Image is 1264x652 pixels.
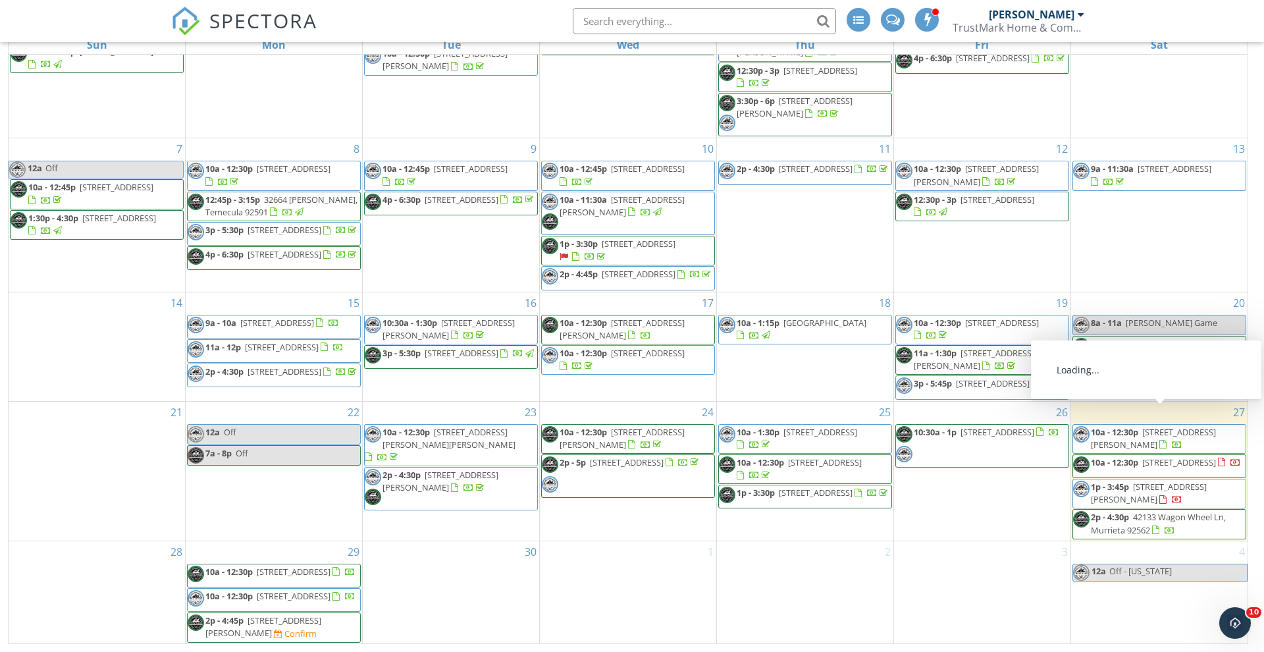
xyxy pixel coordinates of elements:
[893,401,1070,541] td: Go to September 26, 2025
[914,426,957,438] span: 10:30a - 1p
[716,138,893,292] td: Go to September 11, 2025
[1073,511,1090,528] img: profile_picture_02ii_copy.jpg
[188,248,204,265] img: profile_picture_02ii_copy.jpg
[382,469,498,493] a: 2p - 4:30p [STREET_ADDRESS][PERSON_NAME]
[10,179,184,209] a: 10a - 12:45p [STREET_ADDRESS]
[560,317,685,341] a: 10a - 12:30p [STREET_ADDRESS][PERSON_NAME]
[205,426,220,438] span: 12a
[542,426,558,443] img: profile_picture_02ii_copy.jpg
[956,52,1030,64] span: [STREET_ADDRESS]
[560,456,701,468] a: 2p - 5p [STREET_ADDRESS]
[718,454,892,484] a: 10a - 12:30p [STREET_ADDRESS]
[382,47,508,72] a: 10a - 12:30p [STREET_ADDRESS][PERSON_NAME]
[365,489,381,505] img: profile_picture_02ii_copy.jpg
[1073,338,1090,354] img: profile_picture_02ii_copy.jpg
[187,339,361,363] a: 11a - 12p [STREET_ADDRESS]
[914,347,1034,371] a: 11a - 1:30p [STREET_ADDRESS][PERSON_NAME]
[365,47,381,64] img: prnt_rs_file_02.jpeg
[914,317,961,329] span: 10a - 12:30p
[896,446,912,462] img: prnt_rs_file_02.jpeg
[1072,161,1246,190] a: 9a - 11:30a [STREET_ADDRESS]
[914,194,1034,218] a: 12:30p - 3p [STREET_ADDRESS]
[1072,336,1246,366] a: 10a - 12:30p [STREET_ADDRESS][PERSON_NAME]
[365,469,381,485] img: prnt_rs_file_02.jpeg
[1091,456,1138,468] span: 10a - 12:30p
[718,63,892,92] a: 12:30p - 3p [STREET_ADDRESS]
[27,161,43,178] span: 12a
[541,161,715,190] a: 10a - 12:45p [STREET_ADDRESS]
[1126,317,1217,329] span: [PERSON_NAME] Game
[783,317,866,329] span: [GEOGRAPHIC_DATA]
[602,238,675,250] span: [STREET_ADDRESS]
[719,487,735,503] img: profile_picture_02ii_copy.jpg
[719,115,735,131] img: prnt_rs_file_02.jpeg
[382,194,536,205] a: 4p - 6:30p [STREET_ADDRESS]
[11,181,27,198] img: profile_picture_02ii_copy.jpg
[914,163,1039,187] a: 10a - 12:30p [STREET_ADDRESS][PERSON_NAME]
[168,292,185,313] a: Go to September 14, 2025
[737,426,779,438] span: 10a - 1:30p
[737,426,857,450] a: 10a - 1:30p [STREET_ADDRESS]
[364,315,538,344] a: 10:30a - 1:30p [STREET_ADDRESS][PERSON_NAME]
[365,317,381,333] img: prnt_rs_file_02.jpeg
[590,456,664,468] span: [STREET_ADDRESS]
[560,163,607,175] span: 10a - 12:45p
[205,163,330,187] a: 10a - 12:30p [STREET_ADDRESS]
[171,18,317,45] a: SPECTORA
[1073,481,1090,497] img: prnt_rs_file_02.jpeg
[188,163,204,179] img: prnt_rs_file_02.jpeg
[205,163,253,175] span: 10a - 12:30p
[896,317,912,333] img: prnt_rs_file_02.jpeg
[914,163,961,175] span: 10a - 12:30p
[9,138,186,292] td: Go to September 7, 2025
[542,347,558,364] img: prnt_rs_file_02.jpeg
[205,224,244,236] span: 3p - 5:30p
[1230,138,1248,159] a: Go to September 13, 2025
[896,163,912,179] img: prnt_rs_file_02.jpeg
[186,292,363,401] td: Go to September 15, 2025
[737,163,890,175] a: 2p - 4:30p [STREET_ADDRESS]
[10,210,184,240] a: 1:30p - 4:30p [STREET_ADDRESS]
[716,401,893,541] td: Go to September 25, 2025
[188,447,204,464] img: profile_picture_02ii_copy.jpg
[914,194,957,205] span: 12:30p - 3p
[611,163,685,175] span: [STREET_ADDRESS]
[240,317,314,329] span: [STREET_ADDRESS]
[425,194,498,205] span: [STREET_ADDRESS]
[737,456,862,481] a: 10a - 12:30p [STREET_ADDRESS]
[364,467,538,510] a: 2p - 4:30p [STREET_ADDRESS][PERSON_NAME]
[540,292,717,401] td: Go to September 17, 2025
[205,366,359,377] a: 2p - 4:30p [STREET_ADDRESS]
[1073,163,1090,179] img: prnt_rs_file_02.jpeg
[188,426,204,443] img: prnt_rs_file_02.jpeg
[174,138,185,159] a: Go to September 7, 2025
[895,161,1069,190] a: 10a - 12:30p [STREET_ADDRESS][PERSON_NAME]
[914,426,1059,438] a: 10:30a - 1p [STREET_ADDRESS]
[560,317,685,341] span: [STREET_ADDRESS][PERSON_NAME]
[792,36,818,54] a: Thursday
[365,194,381,210] img: profile_picture_02ii_copy.jpg
[560,456,586,468] span: 2p - 5p
[9,161,26,178] img: prnt_rs_file_02.jpeg
[1091,481,1129,493] span: 1p - 3:45p
[382,317,437,329] span: 10:30a - 1:30p
[541,236,715,265] a: 1p - 3:30p [STREET_ADDRESS]
[248,248,321,260] span: [STREET_ADDRESS]
[541,315,715,344] a: 10a - 12:30p [STREET_ADDRESS][PERSON_NAME]
[257,163,330,175] span: [STREET_ADDRESS]
[187,315,361,339] a: 9a - 10a [STREET_ADDRESS]
[382,163,430,175] span: 10a - 12:45p
[876,138,893,159] a: Go to September 11, 2025
[1091,317,1122,329] span: 8a - 11a
[1072,424,1246,454] a: 10a - 12:30p [STREET_ADDRESS][PERSON_NAME]
[718,161,892,184] a: 2p - 4:30p [STREET_ADDRESS]
[896,347,912,364] img: profile_picture_02ii_copy.jpg
[737,163,775,175] span: 2p - 4:30p
[205,341,241,353] span: 11a - 12p
[542,238,558,254] img: profile_picture_02ii_copy.jpg
[914,377,1067,389] a: 3p - 5:45p [STREET_ADDRESS]
[382,347,536,359] a: 3p - 5:30p [STREET_ADDRESS]
[205,224,359,236] a: 3p - 5:30p [STREET_ADDRESS]
[28,212,156,236] a: 1:30p - 4:30p [STREET_ADDRESS]
[80,45,153,57] span: [STREET_ADDRESS]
